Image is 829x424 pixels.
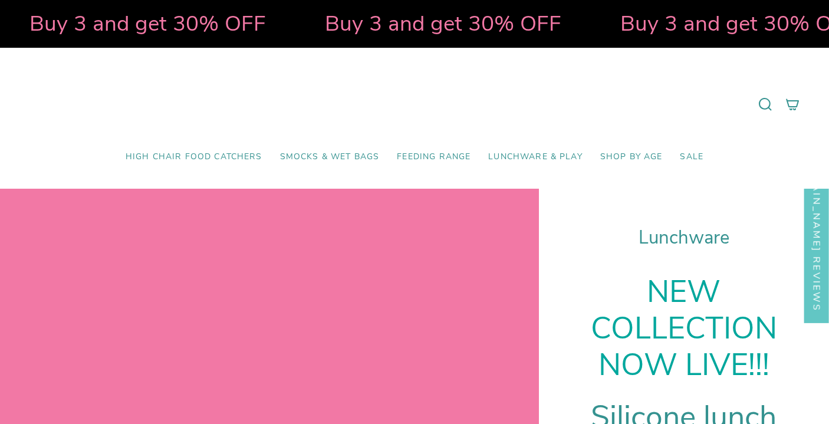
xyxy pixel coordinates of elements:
[117,143,271,171] a: High Chair Food Catchers
[671,143,712,171] a: SALE
[280,152,380,162] span: Smocks & Wet Bags
[126,152,262,162] span: High Chair Food Catchers
[680,152,703,162] span: SALE
[271,143,389,171] a: Smocks & Wet Bags
[388,143,479,171] a: Feeding Range
[488,152,582,162] span: Lunchware & Play
[324,9,560,38] strong: Buy 3 and get 30% OFF
[568,227,800,249] h1: Lunchware
[397,152,471,162] span: Feeding Range
[804,126,829,323] div: Click to open Judge.me floating reviews tab
[479,143,591,171] a: Lunchware & Play
[313,65,517,143] a: Mumma’s Little Helpers
[28,9,265,38] strong: Buy 3 and get 30% OFF
[591,271,777,386] strong: NEW COLLECTION NOW LIVE!!!
[591,143,672,171] a: Shop by Age
[600,152,663,162] span: Shop by Age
